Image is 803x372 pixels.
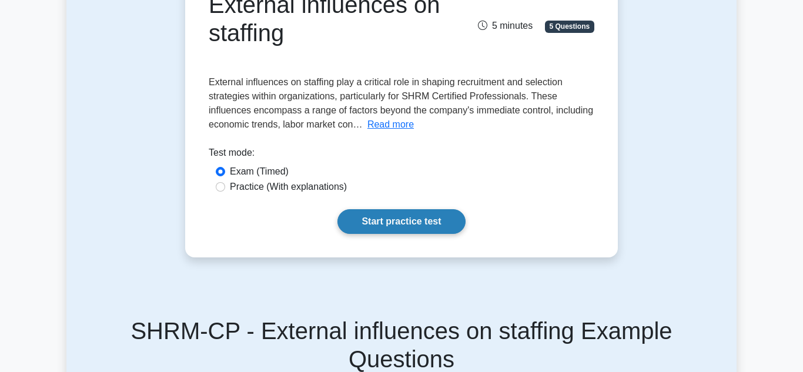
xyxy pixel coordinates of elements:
[478,21,533,31] span: 5 minutes
[230,165,289,179] label: Exam (Timed)
[367,118,414,132] button: Read more
[209,77,593,129] span: External influences on staffing play a critical role in shaping recruitment and selection strateg...
[337,209,465,234] a: Start practice test
[230,180,347,194] label: Practice (With explanations)
[209,146,594,165] div: Test mode:
[545,21,594,32] span: 5 Questions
